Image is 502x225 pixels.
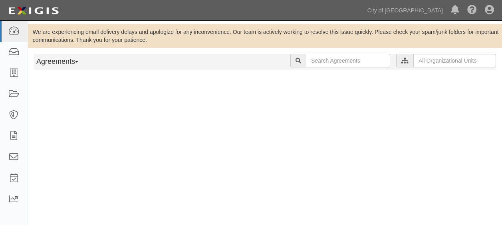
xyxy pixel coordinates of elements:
[306,54,390,67] input: Search Agreements
[413,54,496,67] input: All Organizational Units
[34,54,94,70] button: Agreements
[6,4,61,18] img: logo-5460c22ac91f19d4615b14bd174203de0afe785f0fc80cf4dbbc73dc1793850b.png
[363,2,447,18] a: City of [GEOGRAPHIC_DATA]
[28,28,502,44] div: We are experiencing email delivery delays and apologize for any inconvenience. Our team is active...
[467,6,477,15] i: Help Center - Complianz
